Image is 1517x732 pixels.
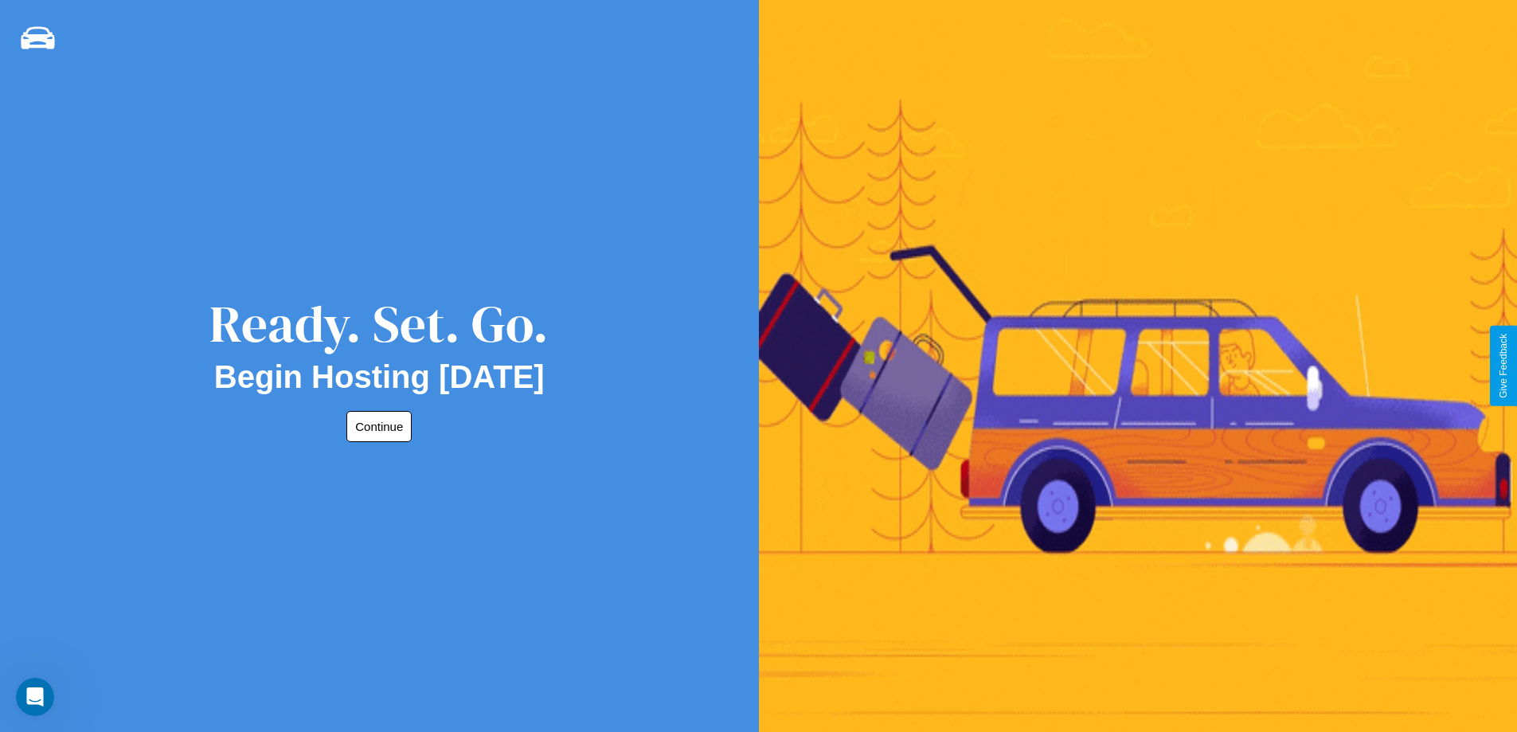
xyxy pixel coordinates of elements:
[16,678,54,716] iframe: Intercom live chat
[209,288,549,359] div: Ready. Set. Go.
[214,359,545,395] h2: Begin Hosting [DATE]
[346,411,412,442] button: Continue
[1498,334,1509,398] div: Give Feedback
